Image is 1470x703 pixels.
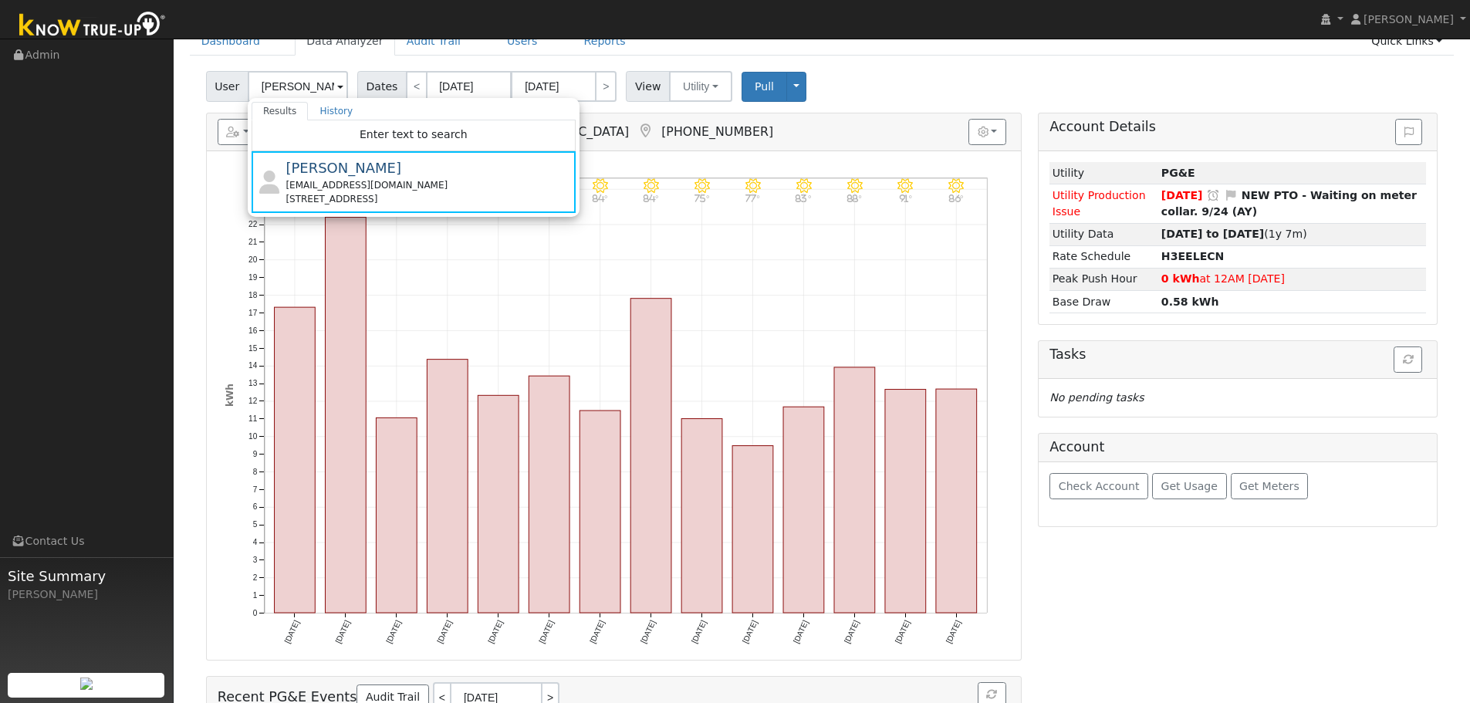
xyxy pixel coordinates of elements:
rect: onclick="" [834,367,875,613]
text: 16 [248,326,258,335]
div: [STREET_ADDRESS] [286,192,572,206]
rect: onclick="" [427,360,468,613]
strong: ID: 17085346, authorized: 07/22/25 [1161,167,1195,179]
button: Utility [669,71,732,102]
rect: onclick="" [529,376,569,613]
text: 21 [248,238,258,246]
p: 91° [892,194,919,202]
a: Dashboard [190,27,272,56]
text: [DATE] [945,619,962,645]
span: Site Summary [8,566,165,586]
td: Rate Schedule [1049,245,1158,268]
p: 84° [586,194,613,202]
text: [DATE] [741,619,759,645]
rect: onclick="" [681,419,722,613]
strong: 0 kWh [1161,272,1200,285]
p: 88° [841,194,868,202]
text: 12 [248,397,258,405]
i: Edit Issue [1224,190,1238,201]
i: No pending tasks [1049,391,1144,404]
strong: 0.58 kWh [1161,296,1219,308]
text: 8 [252,468,257,476]
a: Audit Trail [395,27,472,56]
text: 17 [248,309,258,317]
text: 7 [252,485,257,494]
span: Dates [357,71,407,102]
button: Pull [742,72,787,102]
text: [DATE] [792,619,809,645]
text: [DATE] [435,619,453,645]
p: 86° [943,194,970,202]
text: [DATE] [537,619,555,645]
text: 0 [252,609,257,617]
a: Snooze this issue [1206,189,1220,201]
p: 75° [688,194,715,202]
strong: NEW PTO - Waiting on meter collar. 9/24 (AY) [1161,189,1417,218]
rect: onclick="" [936,389,977,613]
rect: onclick="" [783,407,824,613]
i: 10/06 - Clear [847,178,862,194]
rect: onclick="" [376,418,417,613]
i: 10/04 - Clear [745,178,761,194]
i: 10/05 - Clear [796,178,811,194]
button: Refresh [1394,346,1422,373]
rect: onclick="" [274,307,315,613]
text: 1 [252,591,257,600]
text: 3 [252,556,257,564]
text: 4 [252,539,257,547]
text: 9 [252,450,257,458]
span: Utility Production Issue [1053,189,1146,218]
rect: onclick="" [325,218,366,613]
span: Pull [755,80,774,93]
text: [DATE] [588,619,606,645]
div: [EMAIL_ADDRESS][DOMAIN_NAME] [286,178,572,192]
input: Select a User [248,71,348,102]
td: Peak Push Hour [1049,268,1158,290]
span: Get Usage [1161,480,1218,492]
img: Know True-Up [12,8,174,43]
text: [DATE] [843,619,860,645]
span: (1y 7m) [1161,228,1307,240]
text: 2 [252,573,257,582]
a: Reports [573,27,637,56]
p: 83° [790,194,817,202]
a: > [595,71,617,102]
button: Get Meters [1231,473,1309,499]
strong: [DATE] to [DATE] [1161,228,1264,240]
span: User [206,71,248,102]
i: 10/01 - Clear [593,178,608,194]
a: Quick Links [1360,27,1454,56]
button: Get Usage [1152,473,1227,499]
span: Check Account [1059,480,1140,492]
text: [DATE] [486,619,504,645]
text: [DATE] [333,619,351,645]
strong: K [1161,250,1225,262]
text: 13 [248,380,258,388]
span: Enter text to search [360,128,468,140]
span: [PHONE_NUMBER] [661,124,773,139]
span: [PERSON_NAME] [1364,13,1454,25]
text: 15 [248,344,258,353]
a: Results [252,102,309,120]
a: Map [637,123,654,139]
p: 84° [637,194,664,202]
span: [PERSON_NAME] [286,160,401,176]
i: 10/03 - MostlyClear [694,178,710,194]
h5: Tasks [1049,346,1426,363]
text: [DATE] [282,619,300,645]
button: Issue History [1395,119,1422,145]
h5: Account Details [1049,119,1426,135]
i: 10/07 - Clear [897,178,913,194]
span: Get Meters [1239,480,1299,492]
td: Utility Data [1049,223,1158,245]
a: History [308,102,364,120]
text: 20 [248,255,258,264]
i: 10/02 - MostlyClear [644,178,659,194]
h5: Account [1049,439,1104,455]
i: 10/08 - Clear [948,178,964,194]
td: Base Draw [1049,291,1158,313]
rect: onclick="" [732,446,773,613]
text: 19 [248,273,258,282]
rect: onclick="" [630,299,671,613]
text: [DATE] [639,619,657,645]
